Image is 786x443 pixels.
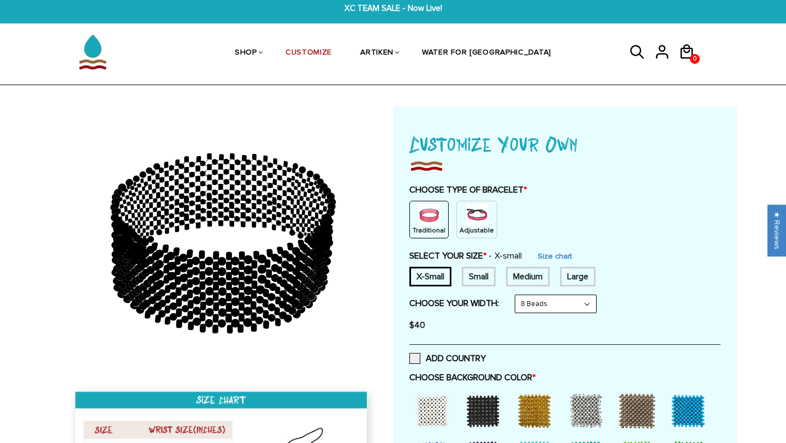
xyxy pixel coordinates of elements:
[409,388,458,432] div: White
[409,267,451,286] div: 6 inches
[460,226,494,235] p: Adjustable
[409,372,720,383] label: CHOOSE BACKGROUND COLOR
[409,353,486,364] label: ADD COUNTRY
[666,388,715,432] div: Sky Blue
[466,204,488,226] img: string.PNG
[235,25,257,81] a: SHOP
[560,267,596,286] div: 8 inches
[409,298,499,309] label: CHOOSE YOUR WIDTH:
[678,63,703,65] a: 0
[512,388,561,432] div: Gold
[418,204,440,226] img: non-string.png
[285,25,332,81] a: CUSTOMIZE
[413,226,445,235] p: Traditional
[409,201,449,238] div: Non String
[409,250,522,261] label: SELECT YOUR SIZE
[409,320,425,331] span: $40
[767,205,786,256] div: Click to open Judge.me floating reviews tab
[461,388,510,432] div: Black
[615,388,664,432] div: Grey
[563,388,612,432] div: Silver
[462,267,496,286] div: 7 inches
[489,250,522,261] span: X-small
[506,267,550,286] div: 7.5 inches
[690,51,699,67] span: 0
[409,184,720,195] label: CHOOSE TYPE OF BRACELET
[409,129,720,158] h1: Customize Your Own
[242,2,544,15] span: XC TEAM SALE - Now Live!
[456,201,497,238] div: String
[422,25,551,81] a: WATER FOR [GEOGRAPHIC_DATA]
[538,252,572,261] a: Size chart
[409,158,443,173] img: imgboder_100x.png
[360,25,394,81] a: ARTIKEN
